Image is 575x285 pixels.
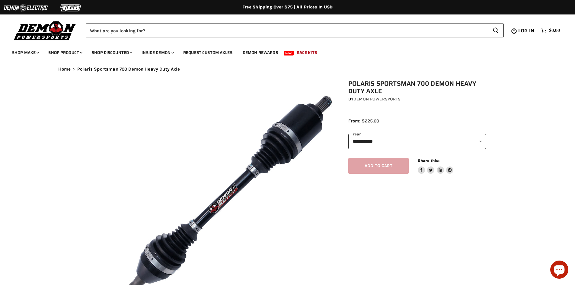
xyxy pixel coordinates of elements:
[292,46,321,59] a: Race Kits
[548,261,570,280] inbox-online-store-chat: Shopify online store chat
[87,46,136,59] a: Shop Discounted
[44,46,86,59] a: Shop Product
[418,158,454,174] aside: Share this:
[12,20,78,41] img: Demon Powersports
[8,46,43,59] a: Shop Make
[48,2,94,14] img: TGB Logo 2
[86,24,488,37] input: Search
[137,46,177,59] a: Inside Demon
[488,24,504,37] button: Search
[418,158,439,163] span: Share this:
[348,134,486,149] select: year
[549,28,560,33] span: $0.00
[86,24,504,37] form: Product
[348,80,486,95] h1: Polaris Sportsman 700 Demon Heavy Duty Axle
[46,67,529,72] nav: Breadcrumbs
[58,67,71,72] a: Home
[516,28,538,33] a: Log in
[348,96,486,103] div: by
[238,46,283,59] a: Demon Rewards
[518,27,534,34] span: Log in
[538,26,563,35] a: $0.00
[46,5,529,10] div: Free Shipping Over $75 | All Prices In USD
[353,97,401,102] a: Demon Powersports
[3,2,48,14] img: Demon Electric Logo 2
[77,67,180,72] span: Polaris Sportsman 700 Demon Heavy Duty Axle
[348,118,379,124] span: From: $225.00
[284,51,294,55] span: New!
[8,44,558,59] ul: Main menu
[179,46,237,59] a: Request Custom Axles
